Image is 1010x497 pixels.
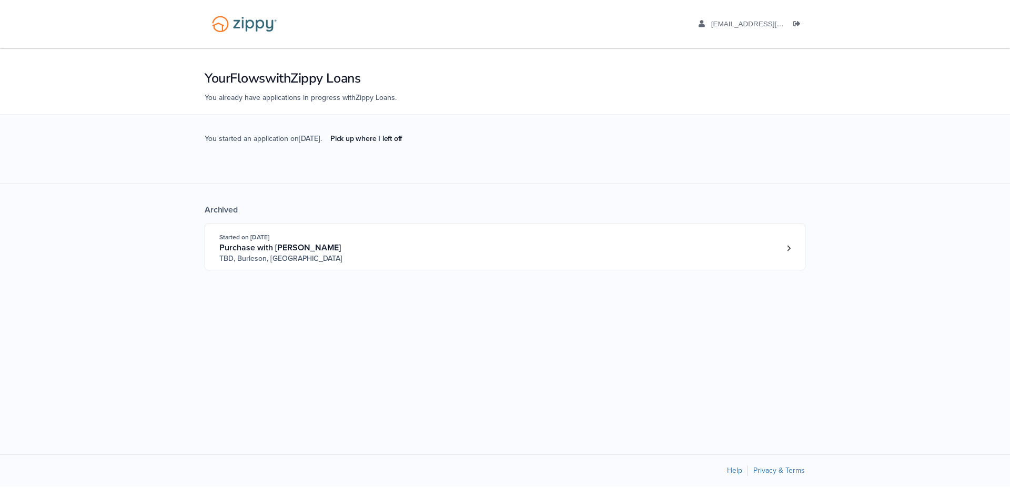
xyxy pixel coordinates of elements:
[793,20,805,31] a: Log out
[205,93,397,102] span: You already have applications in progress with Zippy Loans .
[711,20,832,28] span: morgangann@gmail.com
[699,20,832,31] a: edit profile
[205,224,805,270] a: Open loan 4197518
[753,466,805,475] a: Privacy & Terms
[205,69,805,87] h1: Your Flows with Zippy Loans
[219,253,380,264] span: TBD, Burleson, [GEOGRAPHIC_DATA]
[781,240,796,256] a: Loan number 4197518
[219,242,341,253] span: Purchase with [PERSON_NAME]
[322,130,410,147] a: Pick up where I left off
[205,133,410,162] span: You started an application on [DATE] .
[205,11,284,37] img: Logo
[219,234,269,241] span: Started on [DATE]
[727,466,742,475] a: Help
[205,205,805,215] div: Archived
